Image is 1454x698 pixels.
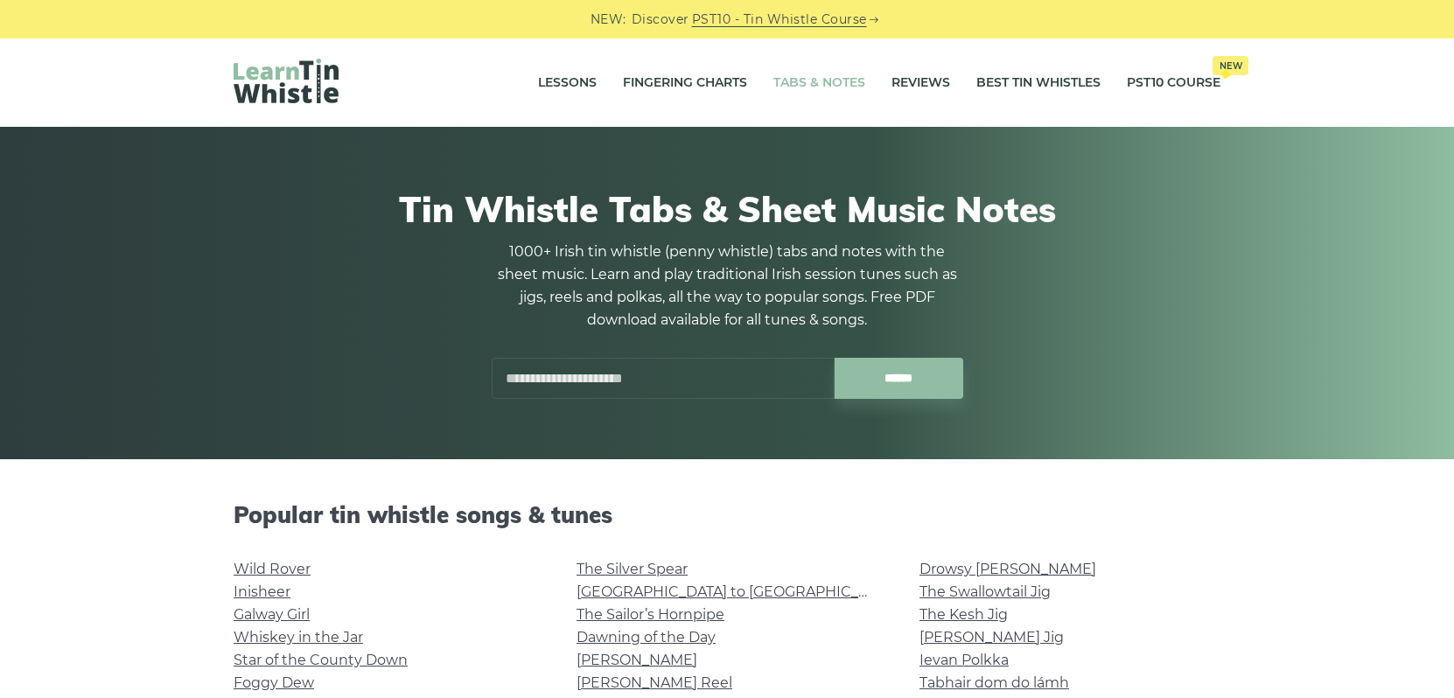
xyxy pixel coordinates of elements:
a: Star of the County Down [234,652,408,668]
a: The Silver Spear [577,561,688,577]
a: [PERSON_NAME] [577,652,697,668]
a: Drowsy [PERSON_NAME] [919,561,1096,577]
h1: Tin Whistle Tabs & Sheet Music Notes [234,188,1220,230]
a: The Kesh Jig [919,606,1008,623]
a: The Sailor’s Hornpipe [577,606,724,623]
a: [PERSON_NAME] Jig [919,629,1064,646]
a: [PERSON_NAME] Reel [577,674,732,691]
img: LearnTinWhistle.com [234,59,339,103]
a: Tabs & Notes [773,61,865,105]
a: Dawning of the Day [577,629,716,646]
a: Whiskey in the Jar [234,629,363,646]
h2: Popular tin whistle songs & tunes [234,501,1220,528]
a: Tabhair dom do lámh [919,674,1069,691]
a: Best Tin Whistles [976,61,1101,105]
a: Ievan Polkka [919,652,1009,668]
a: The Swallowtail Jig [919,583,1051,600]
p: 1000+ Irish tin whistle (penny whistle) tabs and notes with the sheet music. Learn and play tradi... [491,241,963,332]
a: Inisheer [234,583,290,600]
span: New [1213,56,1248,75]
a: PST10 CourseNew [1127,61,1220,105]
a: Foggy Dew [234,674,314,691]
a: Galway Girl [234,606,310,623]
a: Reviews [891,61,950,105]
a: Fingering Charts [623,61,747,105]
a: Wild Rover [234,561,311,577]
a: Lessons [538,61,597,105]
a: [GEOGRAPHIC_DATA] to [GEOGRAPHIC_DATA] [577,583,899,600]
